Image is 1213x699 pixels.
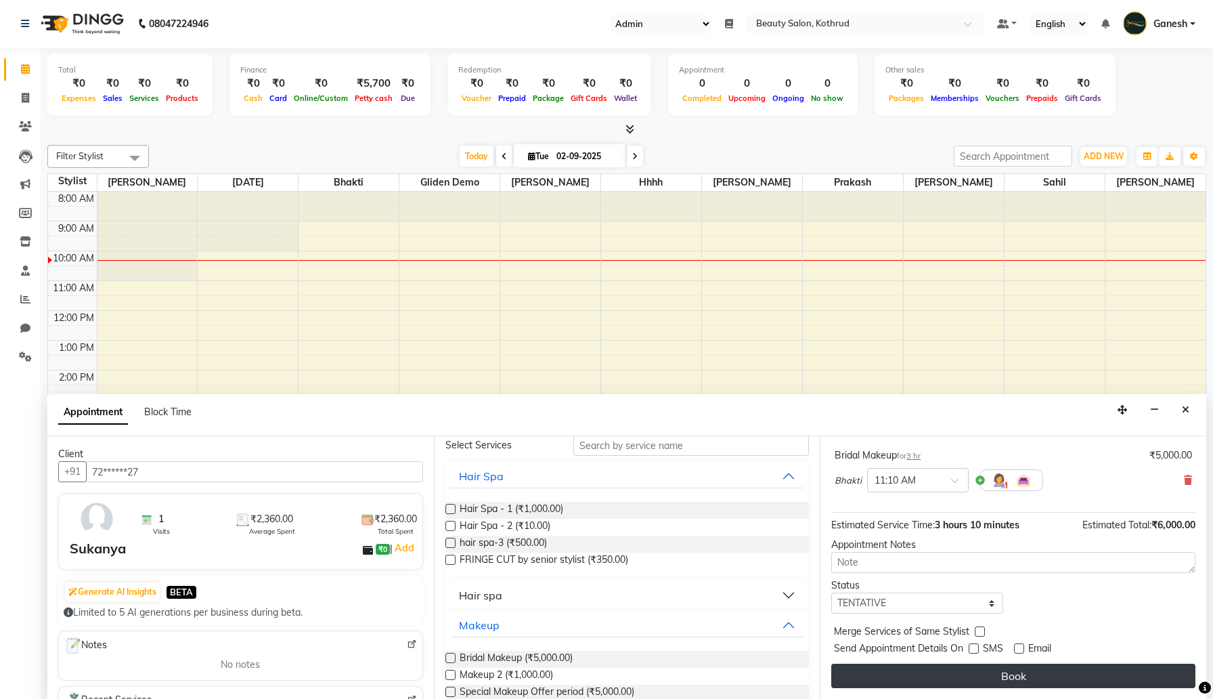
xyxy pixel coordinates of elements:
div: Status [831,578,1003,593]
span: Cash [240,93,266,103]
span: [PERSON_NAME] [904,174,1004,191]
div: ₹0 [58,76,100,91]
div: 2:00 PM [56,370,97,385]
div: ₹0 [162,76,202,91]
div: 0 [679,76,725,91]
span: Card [266,93,290,103]
div: 10:00 AM [50,251,97,266]
span: Ongoing [769,93,808,103]
div: Makeup [459,617,500,633]
div: ₹5,700 [351,76,396,91]
span: Products [162,93,202,103]
div: ₹0 [495,76,529,91]
div: 11:00 AM [50,281,97,295]
img: avatar [77,499,116,538]
span: Block Time [144,406,192,418]
div: ₹0 [396,76,420,91]
button: Makeup [451,613,804,637]
button: Book [831,664,1195,688]
span: Today [460,146,493,167]
span: FRINGE CUT by senior stylist (₹350.00) [460,553,628,570]
span: Filter Stylist [56,150,104,161]
div: 0 [725,76,769,91]
div: Other sales [885,64,1105,76]
div: Hair Spa [459,468,504,484]
span: [PERSON_NAME] [500,174,600,191]
img: logo [35,5,127,43]
span: 1 [158,512,164,526]
div: ₹0 [611,76,640,91]
span: Wallet [611,93,640,103]
div: ₹0 [529,76,567,91]
b: 08047224946 [149,5,208,43]
div: ₹0 [100,76,126,91]
span: BETA [167,586,196,599]
div: ₹0 [1061,76,1105,91]
div: ₹0 [458,76,495,91]
input: 2025-09-02 [552,146,620,167]
span: ₹2,360.00 [250,512,293,526]
span: No notes [221,658,260,672]
button: +91 [58,461,87,482]
div: 1:00 PM [56,341,97,355]
div: 0 [769,76,808,91]
span: Gliden Demo [399,174,500,191]
span: Packages [885,93,927,103]
span: Vouchers [982,93,1023,103]
div: Select Services [435,438,563,452]
span: Sales [100,93,126,103]
span: Hair Spa - 1 (₹1,000.00) [460,502,563,519]
div: ₹0 [240,76,266,91]
div: Redemption [458,64,640,76]
span: Expenses [58,93,100,103]
span: Voucher [458,93,495,103]
button: Hair spa [451,583,804,608]
div: Bridal Makeup [835,448,921,463]
div: Stylist [48,174,97,188]
span: Completed [679,93,725,103]
span: Bridal Makeup (₹5,000.00) [460,651,573,668]
span: [PERSON_NAME] [97,174,198,191]
div: Appointment [679,64,847,76]
span: Bhakti [299,174,399,191]
button: Close [1176,400,1195,421]
span: Email [1028,641,1051,658]
input: Search Appointment [954,146,1072,167]
button: Generate AI Insights [65,582,160,601]
input: Search by Name/Mobile/Email/Code [86,461,423,482]
span: Sahil [1005,174,1105,191]
span: Notes [64,637,107,654]
img: Ganesh [1123,12,1147,35]
span: Prepaid [495,93,529,103]
span: [PERSON_NAME] [702,174,802,191]
span: Prepaids [1023,93,1061,103]
span: Upcoming [725,93,769,103]
div: 0 [808,76,847,91]
div: ₹0 [927,76,982,91]
span: [DATE] [198,174,298,191]
div: Finance [240,64,420,76]
span: Makeup 2 (₹1,000.00) [460,668,553,685]
span: | [390,540,416,556]
div: Appointment Notes [831,538,1195,552]
div: 12:00 PM [51,311,97,325]
span: ₹6,000.00 [1151,519,1195,531]
div: ₹0 [266,76,290,91]
span: ₹0 [376,544,390,555]
span: Send Appointment Details On [834,641,963,658]
span: Visits [153,526,170,536]
span: Tue [525,151,552,161]
span: Gift Cards [567,93,611,103]
span: Bhakti [835,474,862,488]
img: Hairdresser.png [991,472,1007,488]
span: Petty cash [351,93,396,103]
span: [PERSON_NAME] [1105,174,1206,191]
small: for [897,451,921,461]
span: 3 hours 10 minutes [935,519,1019,531]
button: ADD NEW [1080,147,1127,166]
div: ₹0 [290,76,351,91]
div: 9:00 AM [56,221,97,236]
div: Hair spa [459,587,502,603]
span: Prakash [803,174,903,191]
span: Hhhh [601,174,701,191]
